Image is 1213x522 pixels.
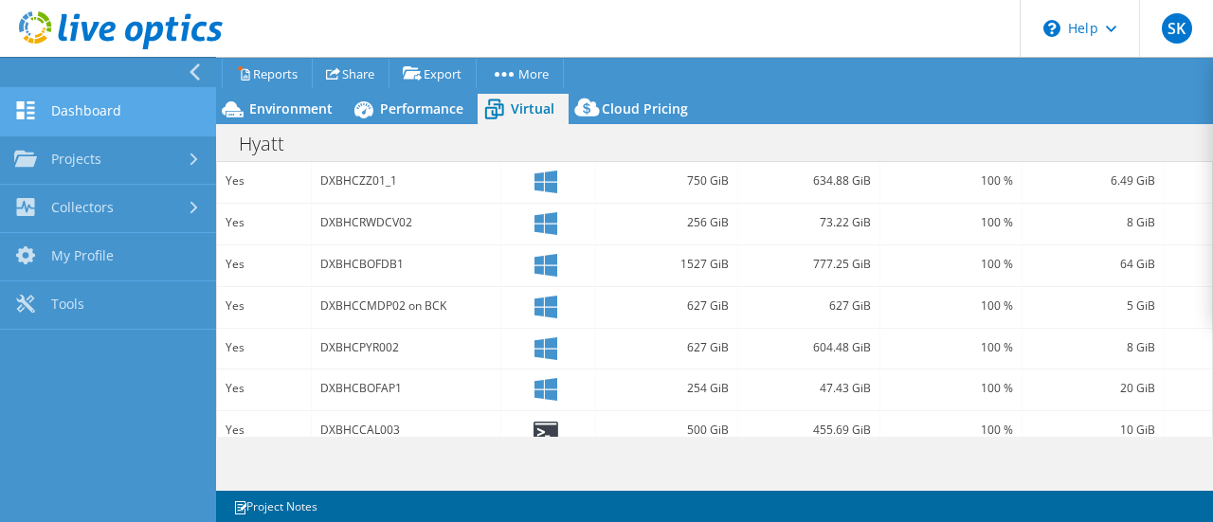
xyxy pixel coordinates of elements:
[747,212,871,233] div: 73.22 GiB
[605,171,729,191] div: 750 GiB
[605,212,729,233] div: 256 GiB
[605,420,729,441] div: 500 GiB
[511,99,554,117] span: Virtual
[889,212,1013,233] div: 100 %
[226,420,302,441] div: Yes
[226,337,302,358] div: Yes
[1031,212,1155,233] div: 8 GiB
[747,337,871,358] div: 604.48 GiB
[1162,13,1192,44] span: SK
[389,59,477,88] a: Export
[226,378,302,399] div: Yes
[320,378,492,399] div: DXBHCBOFAP1
[747,420,871,441] div: 455.69 GiB
[220,495,331,518] a: Project Notes
[226,171,302,191] div: Yes
[476,59,564,88] a: More
[889,420,1013,441] div: 100 %
[889,296,1013,316] div: 100 %
[889,378,1013,399] div: 100 %
[605,378,729,399] div: 254 GiB
[230,134,314,154] h1: Hyatt
[226,212,302,233] div: Yes
[1031,420,1155,441] div: 10 GiB
[380,99,463,117] span: Performance
[320,420,492,441] div: DXBHCCAL003
[312,59,389,88] a: Share
[1043,20,1060,37] svg: \n
[605,296,729,316] div: 627 GiB
[320,296,492,316] div: DXBHCCMDP02 on BCK
[226,254,302,275] div: Yes
[1031,171,1155,191] div: 6.49 GiB
[1031,296,1155,316] div: 5 GiB
[747,296,871,316] div: 627 GiB
[320,212,492,233] div: DXBHCRWDCV02
[889,337,1013,358] div: 100 %
[747,171,871,191] div: 634.88 GiB
[320,171,492,191] div: DXBHCZZ01_1
[605,337,729,358] div: 627 GiB
[1031,254,1155,275] div: 64 GiB
[320,254,492,275] div: DXBHCBOFDB1
[222,59,313,88] a: Reports
[605,254,729,275] div: 1527 GiB
[889,171,1013,191] div: 100 %
[747,378,871,399] div: 47.43 GiB
[226,296,302,316] div: Yes
[602,99,688,117] span: Cloud Pricing
[889,254,1013,275] div: 100 %
[1031,337,1155,358] div: 8 GiB
[747,254,871,275] div: 777.25 GiB
[320,337,492,358] div: DXBHCPYR002
[249,99,333,117] span: Environment
[1031,378,1155,399] div: 20 GiB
